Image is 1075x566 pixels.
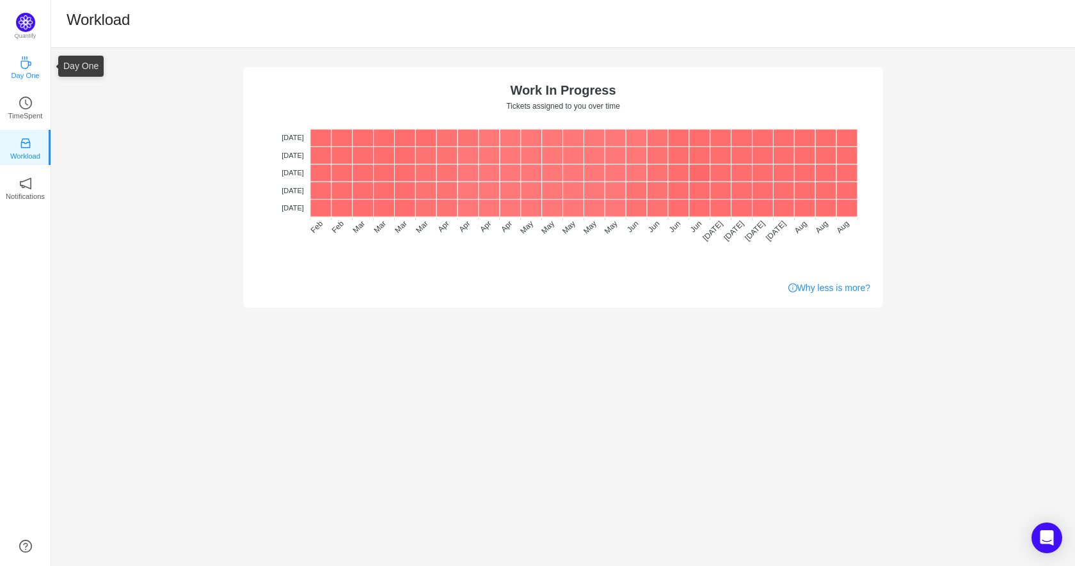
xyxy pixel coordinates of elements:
[282,169,304,177] tspan: [DATE]
[603,219,619,235] tspan: May
[19,100,32,113] a: icon: clock-circleTimeSpent
[6,191,45,202] p: Notifications
[282,204,304,212] tspan: [DATE]
[19,141,32,153] a: icon: inboxWorkload
[19,177,32,190] i: icon: notification
[788,281,870,295] a: Why less is more?
[625,219,641,234] tspan: Jun
[518,219,535,235] tspan: May
[582,219,598,235] tspan: May
[19,181,32,194] a: icon: notificationNotifications
[19,540,32,553] a: icon: question-circle
[743,219,767,242] tspan: [DATE]
[351,219,367,235] tspan: Mar
[16,13,35,32] img: Quantify
[793,219,809,235] tspan: Aug
[8,110,43,122] p: TimeSpent
[835,219,851,235] tspan: Aug
[19,97,32,109] i: icon: clock-circle
[15,32,36,41] p: Quantify
[282,134,304,141] tspan: [DATE]
[10,150,40,162] p: Workload
[393,219,409,235] tspan: Mar
[372,219,388,235] tspan: Mar
[436,219,451,233] tspan: Apr
[539,219,556,235] tspan: May
[646,219,662,234] tspan: Jun
[689,219,704,234] tspan: Jun
[722,219,745,242] tspan: [DATE]
[478,219,493,233] tspan: Apr
[510,83,616,97] text: Work In Progress
[1031,523,1062,553] div: Open Intercom Messenger
[67,10,130,29] h1: Workload
[506,102,620,111] text: Tickets assigned to you over time
[414,219,430,235] tspan: Mar
[764,219,788,242] tspan: [DATE]
[19,56,32,69] i: icon: coffee
[814,219,830,235] tspan: Aug
[330,219,346,235] tspan: Feb
[561,219,577,235] tspan: May
[282,152,304,159] tspan: [DATE]
[11,70,39,81] p: Day One
[788,283,797,292] i: icon: info-circle
[499,219,514,233] tspan: Apr
[282,187,304,194] tspan: [DATE]
[19,137,32,150] i: icon: inbox
[701,219,725,242] tspan: [DATE]
[667,219,683,234] tspan: Jun
[309,219,325,235] tspan: Feb
[19,60,32,73] a: icon: coffeeDay One
[457,219,472,233] tspan: Apr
